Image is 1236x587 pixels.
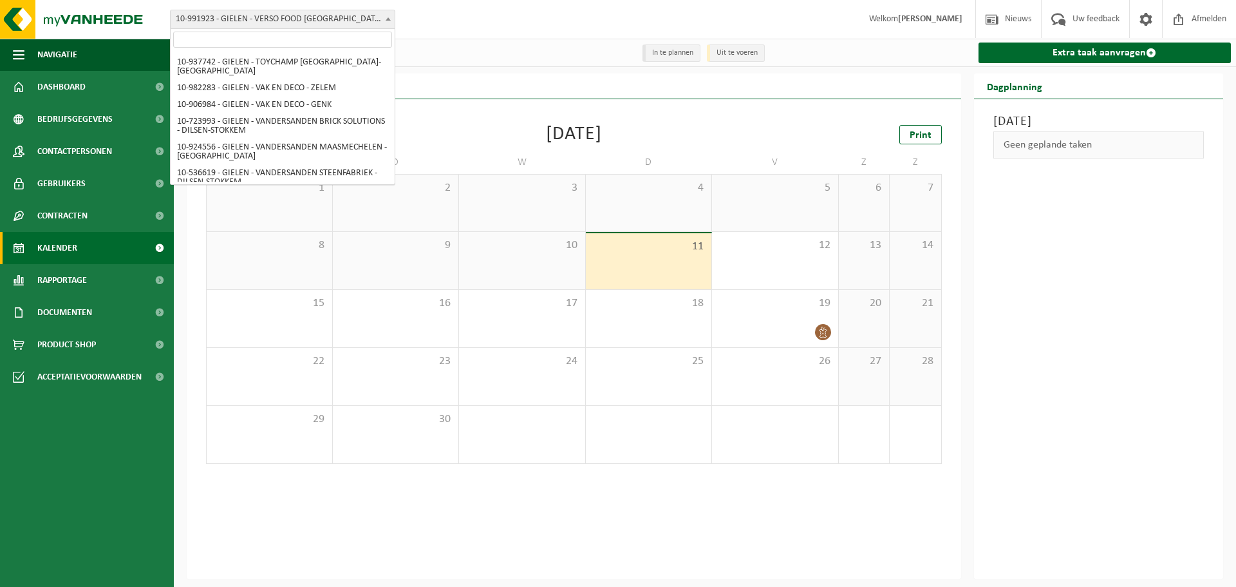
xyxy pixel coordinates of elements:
[845,354,883,369] span: 27
[170,10,395,29] span: 10-991923 - GIELEN - VERSO FOOD ESSEN - ESSEN
[465,354,579,369] span: 24
[712,151,839,174] td: V
[898,14,962,24] strong: [PERSON_NAME]
[37,232,77,264] span: Kalender
[459,151,586,174] td: W
[718,181,832,195] span: 5
[37,135,112,168] span: Contactpersonen
[37,264,87,296] span: Rapportage
[173,97,392,113] li: 10-906984 - GIELEN - VAK EN DECO - GENK
[546,125,602,144] div: [DATE]
[37,168,86,200] span: Gebruikers
[974,73,1055,99] h2: Dagplanning
[173,113,392,139] li: 10-723993 - GIELEN - VANDERSANDEN BRICK SOLUTIONS - DILSEN-STOKKEM
[890,151,941,174] td: Z
[896,181,934,195] span: 7
[37,296,92,329] span: Documenten
[37,39,77,71] span: Navigatie
[896,296,934,311] span: 21
[37,361,142,393] span: Acceptatievoorwaarden
[845,238,883,253] span: 13
[465,296,579,311] span: 17
[333,151,460,174] td: D
[839,151,890,174] td: Z
[213,412,326,427] span: 29
[993,112,1204,131] h3: [DATE]
[896,238,934,253] span: 14
[586,151,713,174] td: D
[718,296,832,311] span: 19
[339,354,453,369] span: 23
[173,80,392,97] li: 10-982283 - GIELEN - VAK EN DECO - ZELEM
[339,238,453,253] span: 9
[592,354,706,369] span: 25
[173,165,392,191] li: 10-536619 - GIELEN - VANDERSANDEN STEENFABRIEK - DILSEN-STOKKEM
[37,71,86,103] span: Dashboard
[213,238,326,253] span: 8
[718,354,832,369] span: 26
[993,131,1204,159] div: Geen geplande taken
[718,238,832,253] span: 12
[213,181,326,195] span: 1
[910,130,932,140] span: Print
[592,240,706,254] span: 11
[979,43,1231,63] a: Extra taak aanvragen
[707,44,765,62] li: Uit te voeren
[213,296,326,311] span: 15
[592,181,706,195] span: 4
[339,296,453,311] span: 16
[845,296,883,311] span: 20
[173,139,392,165] li: 10-924556 - GIELEN - VANDERSANDEN MAASMECHELEN - [GEOGRAPHIC_DATA]
[339,181,453,195] span: 2
[37,103,113,135] span: Bedrijfsgegevens
[339,412,453,427] span: 30
[37,329,96,361] span: Product Shop
[896,354,934,369] span: 28
[465,238,579,253] span: 10
[37,200,88,232] span: Contracten
[173,54,392,80] li: 10-937742 - GIELEN - TOYCHAMP [GEOGRAPHIC_DATA]-[GEOGRAPHIC_DATA]
[213,354,326,369] span: 22
[171,10,395,28] span: 10-991923 - GIELEN - VERSO FOOD ESSEN - ESSEN
[592,296,706,311] span: 18
[899,125,942,144] a: Print
[465,181,579,195] span: 3
[845,181,883,195] span: 6
[642,44,700,62] li: In te plannen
